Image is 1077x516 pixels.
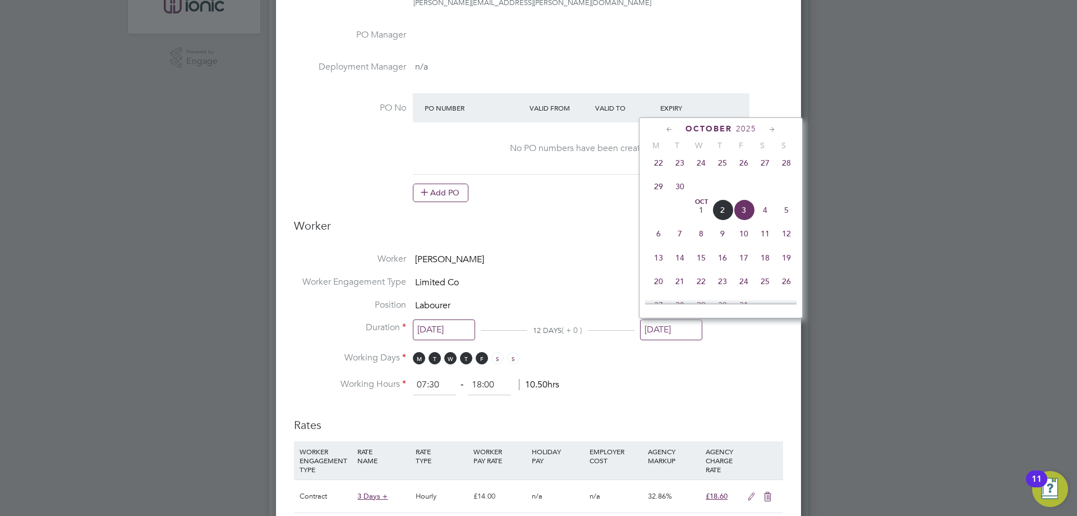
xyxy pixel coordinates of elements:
[458,379,466,390] span: ‐
[688,140,709,150] span: W
[648,491,672,501] span: 32.86%
[712,199,733,221] span: 2
[294,352,406,364] label: Working Days
[733,199,754,221] span: 3
[754,199,776,221] span: 4
[460,352,472,364] span: T
[413,375,456,395] input: 08:00
[413,480,471,513] div: Hourly
[471,441,528,471] div: WORKER PAY RATE
[669,176,691,197] span: 30
[1032,471,1068,507] button: Open Resource Center, 11 new notifications
[491,352,504,364] span: S
[444,352,457,364] span: W
[590,491,600,501] span: n/a
[294,407,783,432] h3: Rates
[736,124,756,134] span: 2025
[476,352,488,364] span: F
[294,253,406,265] label: Worker
[712,223,733,244] span: 9
[712,271,733,292] span: 23
[754,271,776,292] span: 25
[294,276,406,288] label: Worker Engagement Type
[776,223,797,244] span: 12
[468,375,511,395] input: 17:00
[294,378,406,390] label: Working Hours
[712,152,733,173] span: 25
[691,294,712,316] span: 29
[752,140,773,150] span: S
[648,294,669,316] span: 27
[415,254,484,265] span: [PERSON_NAME]
[685,124,732,134] span: October
[712,247,733,268] span: 16
[294,61,406,73] label: Deployment Manager
[561,325,582,335] span: ( + 0 )
[733,247,754,268] span: 17
[297,480,355,513] div: Contract
[669,223,691,244] span: 7
[429,352,441,364] span: T
[773,140,794,150] span: S
[703,441,742,480] div: AGENCY CHARGE RATE
[691,223,712,244] span: 8
[754,152,776,173] span: 27
[691,247,712,268] span: 15
[669,247,691,268] span: 14
[645,140,666,150] span: M
[776,271,797,292] span: 26
[422,98,527,118] div: PO Number
[776,199,797,221] span: 5
[733,223,754,244] span: 10
[730,140,752,150] span: F
[754,247,776,268] span: 18
[355,441,412,471] div: RATE NAME
[527,98,592,118] div: Valid From
[415,277,459,288] span: Limited Co
[776,152,797,173] span: 28
[648,176,669,197] span: 29
[294,218,783,242] h3: Worker
[294,29,406,41] label: PO Manager
[666,140,688,150] span: T
[507,352,519,364] span: S
[691,271,712,292] span: 22
[733,294,754,316] span: 31
[648,271,669,292] span: 20
[529,441,587,471] div: HOLIDAY PAY
[648,223,669,244] span: 6
[294,102,406,114] label: PO No
[532,491,542,501] span: n/a
[648,152,669,173] span: 22
[645,441,703,471] div: AGENCY MARKUP
[294,322,406,334] label: Duration
[754,223,776,244] span: 11
[357,491,388,501] span: 3 Days +
[415,300,450,311] span: Labourer
[669,152,691,173] span: 23
[413,184,468,202] button: Add PO
[424,143,738,154] div: No PO numbers have been created.
[706,491,728,501] span: £18.60
[669,271,691,292] span: 21
[712,294,733,316] span: 30
[733,152,754,173] span: 26
[1032,479,1042,494] div: 11
[776,247,797,268] span: 19
[415,61,428,72] span: n/a
[592,98,658,118] div: Valid To
[733,271,754,292] span: 24
[657,98,723,118] div: Expiry
[691,199,712,221] span: 1
[297,441,355,480] div: WORKER ENGAGEMENT TYPE
[413,441,471,471] div: RATE TYPE
[669,294,691,316] span: 28
[709,140,730,150] span: T
[691,199,712,205] span: Oct
[294,299,406,311] label: Position
[413,352,425,364] span: M
[519,379,559,390] span: 10.50hrs
[587,441,645,471] div: EMPLOYER COST
[691,152,712,173] span: 24
[640,319,702,340] input: Select one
